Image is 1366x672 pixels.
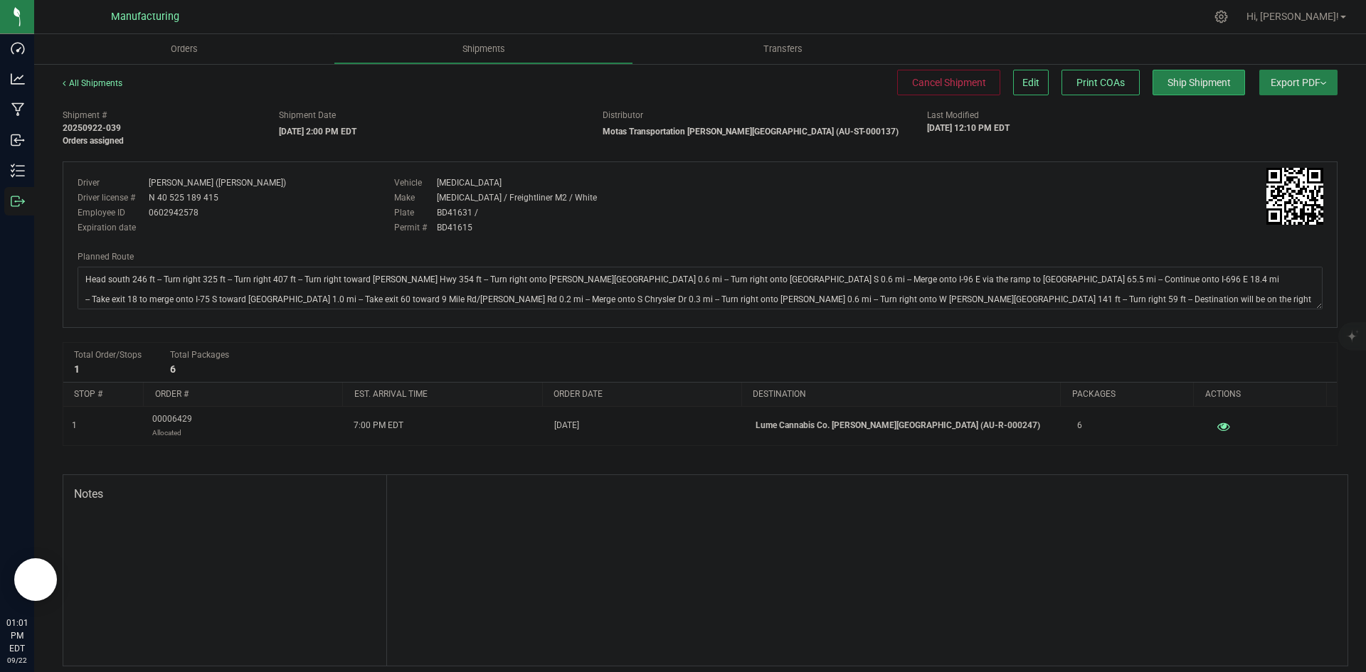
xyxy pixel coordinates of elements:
button: Print COAs [1061,70,1140,95]
strong: Orders assigned [63,136,124,146]
div: BD41631 / [437,206,478,219]
span: Shipment # [63,109,258,122]
span: 00006429 [152,412,192,439]
iframe: Resource center [14,558,57,601]
label: Driver license # [78,191,149,204]
strong: [DATE] 2:00 PM EDT [279,127,356,137]
div: BD41615 [437,221,472,234]
img: Scan me! [1266,168,1323,225]
strong: 6 [170,363,176,375]
button: Cancel Shipment [897,70,1000,95]
span: Total Packages [170,350,229,360]
span: Edit [1022,77,1039,88]
th: Order # [143,383,342,407]
label: Shipment Date [279,109,336,122]
div: 0602942578 [149,206,198,219]
div: [MEDICAL_DATA] [437,176,502,189]
div: N 40 525 189 415 [149,191,218,204]
th: Actions [1193,383,1326,407]
a: Orders [34,34,334,64]
span: Export PDF [1271,77,1326,88]
span: 7:00 PM EDT [354,419,403,432]
span: Notes [74,486,376,503]
th: Stop # [63,383,143,407]
label: Plate [394,206,437,219]
inline-svg: Inbound [11,133,25,147]
span: Planned Route [78,252,134,262]
p: Allocated [152,426,192,439]
button: Ship Shipment [1153,70,1245,95]
p: Lume Cannabis Co. [PERSON_NAME][GEOGRAPHIC_DATA] (AU-R-000247) [756,419,1060,432]
label: Permit # [394,221,437,234]
qrcode: 20250922-039 [1266,168,1323,225]
th: Est. arrival time [342,383,541,407]
a: Transfers [633,34,933,64]
th: Packages [1060,383,1193,407]
label: Vehicle [394,176,437,189]
div: Manage settings [1212,10,1230,23]
span: Orders [152,43,217,55]
inline-svg: Dashboard [11,41,25,55]
a: All Shipments [63,78,122,88]
label: Last Modified [927,109,979,122]
a: Shipments [334,34,633,64]
label: Expiration date [78,221,149,234]
button: Export PDF [1259,70,1338,95]
label: Employee ID [78,206,149,219]
strong: Motas Transportation [PERSON_NAME][GEOGRAPHIC_DATA] (AU-ST-000137) [603,127,899,137]
span: Total Order/Stops [74,350,142,360]
div: [MEDICAL_DATA] / Freightliner M2 / White [437,191,597,204]
button: Edit [1013,70,1049,95]
strong: 1 [74,363,80,375]
inline-svg: Manufacturing [11,102,25,117]
inline-svg: Outbound [11,194,25,208]
p: 01:01 PM EDT [6,617,28,655]
span: [DATE] [554,419,579,432]
span: Manufacturing [111,11,179,23]
span: Shipments [443,43,524,55]
label: Driver [78,176,149,189]
label: Make [394,191,437,204]
label: Distributor [603,109,643,122]
span: Print COAs [1076,77,1125,88]
inline-svg: Analytics [11,72,25,86]
strong: [DATE] 12:10 PM EDT [927,123,1010,133]
span: Transfers [744,43,822,55]
span: 1 [72,419,77,432]
th: Order date [542,383,741,407]
span: Cancel Shipment [912,77,986,88]
strong: 20250922-039 [63,123,121,133]
div: [PERSON_NAME] ([PERSON_NAME]) [149,176,286,189]
th: Destination [741,383,1060,407]
p: 09/22 [6,655,28,666]
span: Ship Shipment [1168,77,1231,88]
span: 6 [1077,419,1082,432]
span: Hi, [PERSON_NAME]! [1246,11,1339,22]
inline-svg: Inventory [11,164,25,178]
